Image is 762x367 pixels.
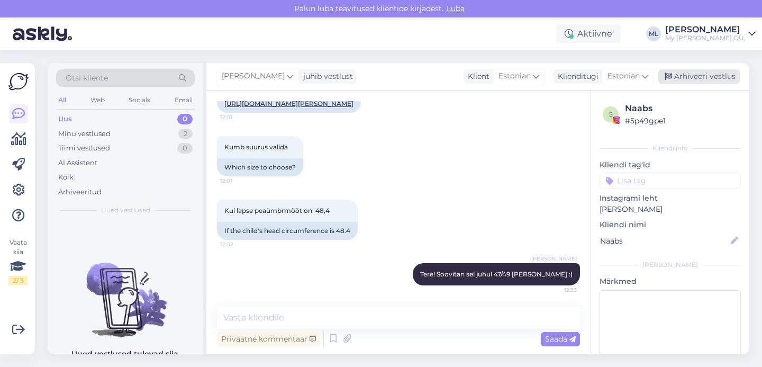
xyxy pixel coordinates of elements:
[58,172,74,183] div: Kõik
[498,70,531,82] span: Estonian
[665,25,756,42] a: [PERSON_NAME]My [PERSON_NAME] OÜ
[58,143,110,154] div: Tiimi vestlused
[8,71,29,92] img: Askly Logo
[217,332,320,346] div: Privaatne kommentaar
[537,286,577,294] span: 12:33
[58,114,72,124] div: Uus
[222,70,285,82] span: [PERSON_NAME]
[220,113,260,121] span: 12:01
[600,193,741,204] p: Instagrami leht
[420,270,573,278] span: Tere! Soovitan sel juhul 47/49 [PERSON_NAME] :)
[224,143,288,151] span: Kumb suurus valida
[600,276,741,287] p: Märkmed
[58,187,102,198] div: Arhiveeritud
[177,143,193,154] div: 0
[531,255,577,263] span: [PERSON_NAME]
[554,71,598,82] div: Klienditugi
[101,205,150,215] span: Uued vestlused
[173,93,195,107] div: Email
[224,207,330,214] span: Kui lapse peaümbrmõõt on 48,4
[299,71,353,82] div: juhib vestlust
[56,93,68,107] div: All
[224,100,353,108] a: [URL][DOMAIN_NAME][PERSON_NAME]
[600,260,741,270] div: [PERSON_NAME]
[609,110,613,118] span: 5
[217,222,358,240] div: If the child's head circumference is 48.4
[658,69,740,84] div: Arhiveeri vestlus
[665,34,744,42] div: My [PERSON_NAME] OÜ
[646,26,661,41] div: ML
[600,173,741,189] input: Lisa tag
[48,244,203,339] img: No chats
[443,4,468,13] span: Luba
[58,129,111,139] div: Minu vestlused
[556,24,621,43] div: Aktiivne
[464,71,489,82] div: Klient
[8,276,28,285] div: 2 / 3
[58,158,97,168] div: AI Assistent
[665,25,744,34] div: [PERSON_NAME]
[625,102,738,115] div: Naabs
[126,93,152,107] div: Socials
[600,204,741,215] p: [PERSON_NAME]
[220,177,260,185] span: 12:01
[607,70,640,82] span: Estonian
[600,159,741,171] p: Kliendi tag'id
[600,235,729,247] input: Lisa nimi
[88,93,107,107] div: Web
[600,144,741,153] div: Kliendi info
[600,219,741,230] p: Kliendi nimi
[217,158,303,176] div: Which size to choose?
[178,129,193,139] div: 2
[545,334,576,344] span: Saada
[66,73,108,84] span: Otsi kliente
[220,240,260,248] span: 12:02
[8,238,28,285] div: Vaata siia
[177,114,193,124] div: 0
[625,115,738,127] div: # 5p49gpe1
[71,348,180,360] p: Uued vestlused tulevad siia.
